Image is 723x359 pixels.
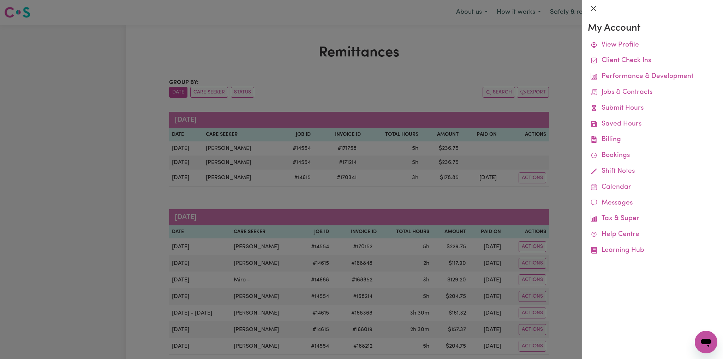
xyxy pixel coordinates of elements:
a: View Profile [588,37,717,53]
a: Messages [588,195,717,211]
a: Help Centre [588,227,717,243]
a: Billing [588,132,717,148]
a: Jobs & Contracts [588,85,717,101]
iframe: Button to launch messaging window [695,331,717,353]
a: Calendar [588,179,717,195]
a: Submit Hours [588,101,717,116]
button: Close [588,3,599,14]
a: Learning Hub [588,243,717,258]
a: Saved Hours [588,116,717,132]
a: Client Check Ins [588,53,717,69]
a: Shift Notes [588,164,717,179]
a: Performance & Development [588,69,717,85]
a: Bookings [588,148,717,164]
h3: My Account [588,23,717,35]
a: Tax & Super [588,211,717,227]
